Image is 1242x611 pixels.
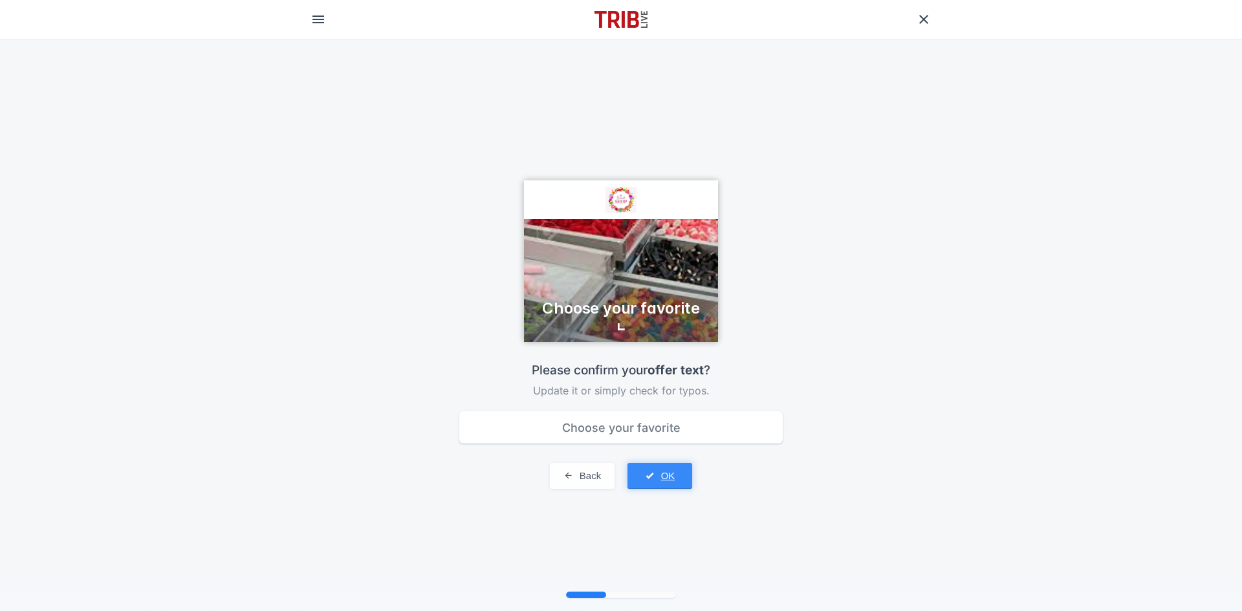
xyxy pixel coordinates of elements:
[916,12,931,28] a: Close Ad Builder
[550,463,615,489] button: Back
[414,361,828,390] h3: Please confirm your ?
[627,463,692,489] button: OK
[459,411,783,444] input: Memorial Day Sale starting May 1st!
[648,363,704,378] strong: offer text
[459,383,783,398] h4: Update it or simply check for typos.
[537,11,705,28] img: logo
